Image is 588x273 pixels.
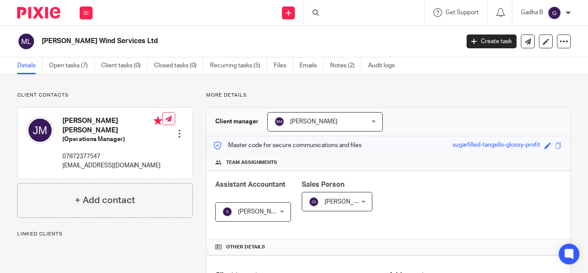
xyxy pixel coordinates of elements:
[222,207,232,217] img: svg%3E
[154,116,162,125] i: Primary
[75,194,135,207] h4: + Add contact
[206,92,571,99] p: More details
[302,181,344,188] span: Sales Person
[101,57,148,74] a: Client tasks (0)
[17,7,60,19] img: Pixie
[300,57,324,74] a: Emails
[238,209,291,215] span: [PERSON_NAME] B
[452,141,540,151] div: sugarfilled-tangello-glossy-profit
[325,199,372,205] span: [PERSON_NAME]
[368,57,401,74] a: Audit logs
[17,32,35,50] img: svg%3E
[309,197,319,207] img: svg%3E
[49,57,95,74] a: Open tasks (7)
[330,57,362,74] a: Notes (2)
[26,116,54,144] img: svg%3E
[521,8,543,17] p: Gadha B
[17,231,193,238] p: Linked clients
[62,161,162,170] p: [EMAIL_ADDRESS][DOMAIN_NAME]
[215,181,285,188] span: Assistant Accountant
[467,35,517,48] a: Create task
[290,119,337,125] span: [PERSON_NAME]
[210,57,267,74] a: Recurring tasks (5)
[226,244,265,251] span: Other details
[446,9,479,16] span: Get Support
[213,141,362,150] p: Master code for secure communications and files
[154,57,204,74] a: Closed tasks (0)
[17,92,193,99] p: Client contacts
[274,116,285,127] img: svg%3E
[62,152,162,161] p: 07872377547
[42,37,371,46] h2: [PERSON_NAME] Wind Services Ltd
[548,6,561,20] img: svg%3E
[62,116,162,135] h4: [PERSON_NAME] [PERSON_NAME]
[17,57,43,74] a: Details
[215,117,259,126] h3: Client manager
[226,159,277,166] span: Team assignments
[62,135,162,144] h5: (Operations Manager)
[274,57,293,74] a: Files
